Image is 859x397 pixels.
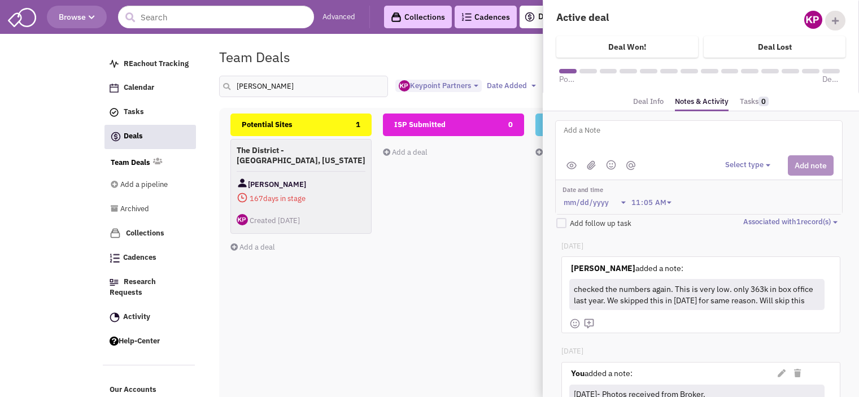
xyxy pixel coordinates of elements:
span: 167 [250,194,263,203]
span: Our Accounts [110,385,156,395]
h1: Team Deals [219,50,290,64]
span: 0 [508,114,513,136]
img: Activity.png [110,312,120,322]
img: mdi_comment-add-outline.png [583,318,595,329]
a: Add a deal [383,147,428,157]
a: Tasks [104,102,195,123]
a: Collections [104,223,195,245]
span: 1 [796,217,801,226]
span: Deal Won [822,73,840,85]
a: Add a deal [535,147,580,157]
label: added a note: [571,368,633,379]
i: Edit Note [778,369,786,377]
span: 1 [356,114,360,136]
img: (jpg,png,gif,doc,docx,xls,xlsx,pdf,txt) [587,160,596,170]
span: Created [DATE] [250,216,300,225]
a: Advanced [322,12,355,23]
input: Search [118,6,314,28]
button: Associated with1record(s) [743,217,841,228]
img: icon-daysinstage-red.png [237,192,248,203]
a: Deal Info [633,94,664,110]
img: ny_GipEnDU-kinWYCc5EwQ.png [399,80,410,91]
span: Browse [59,12,95,22]
button: Browse [47,6,107,28]
span: 0 [758,97,769,106]
a: Tasks [740,94,769,110]
a: Deals [104,125,196,149]
h4: Active deal [556,11,694,24]
img: icon-tasks.png [110,108,119,117]
img: icon-deals.svg [524,10,535,24]
h4: The District - [GEOGRAPHIC_DATA], [US_STATE] [237,145,365,165]
span: Collections [126,228,164,238]
button: Keypoint Partners [395,80,482,93]
span: ISP Submitted [394,120,446,129]
span: Tasks [124,107,144,117]
button: Select type [725,160,774,171]
a: Help-Center [104,331,195,352]
a: Cadences [455,6,517,28]
img: Cadences_logo.png [110,254,120,263]
img: ny_GipEnDU-kinWYCc5EwQ.png [804,11,822,29]
button: States [541,80,577,92]
span: REachout Tracking [124,59,189,68]
div: checked the numbers again. This is very low. only 363k in box office last year. We skipped this i... [572,281,820,308]
img: face-smile.png [569,318,581,329]
span: days in stage [237,191,365,206]
a: Activity [104,307,195,328]
label: Date and time [563,186,677,195]
a: Archived [111,199,180,220]
a: REachout Tracking [104,54,195,75]
input: Search deals [219,76,389,97]
a: Cadences [104,247,195,269]
span: Calendar [124,83,154,93]
span: Potential Sites [559,73,577,85]
img: mantion.png [626,161,635,170]
a: Team Deals [111,158,150,168]
label: added a note: [571,263,683,274]
a: Calendar [104,77,195,99]
span: Activity [123,312,150,321]
img: SmartAdmin [8,6,36,27]
button: Date Added [483,80,539,92]
img: icon-collection-lavender.png [110,228,121,239]
img: Contact Image [237,177,248,189]
strong: [PERSON_NAME] [571,263,635,273]
span: [PERSON_NAME] [248,177,306,191]
a: Notes & Activity [675,94,729,112]
img: icon-deals.svg [110,130,121,143]
a: Deals [524,10,559,24]
span: Potential Sites [242,120,293,129]
span: Date Added [487,81,527,90]
img: icon-collection-lavender-black.svg [391,12,402,23]
img: Cadences_logo.png [461,13,472,21]
span: Add follow up task [570,219,631,228]
a: Add a pipeline [111,174,180,196]
h4: Deal Won! [608,42,646,52]
img: help.png [110,337,119,346]
img: public.png [566,162,577,169]
span: Cadences [123,253,156,263]
img: emoji.png [606,160,616,170]
a: Add a deal [230,242,275,252]
a: Collections [384,6,452,28]
span: Keypoint Partners [399,81,471,90]
img: Research.png [110,279,119,286]
h4: Deal Lost [758,42,792,52]
i: Delete Note [794,369,801,377]
a: Research Requests [104,272,195,304]
strong: You [571,368,585,378]
span: Research Requests [110,277,156,298]
img: Calendar.png [110,84,119,93]
p: [DATE] [561,241,840,252]
div: Add Collaborator [825,11,845,30]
